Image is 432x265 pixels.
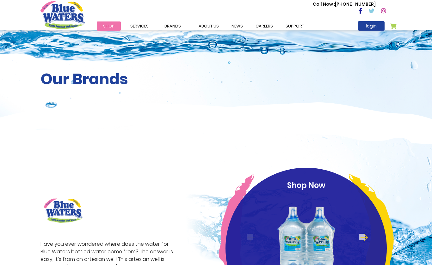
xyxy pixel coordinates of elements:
button: Previous [247,234,253,240]
a: store logo [40,1,85,29]
img: brand logo [40,195,86,226]
p: [PHONE_NUMBER] [313,1,376,8]
span: Brands [164,23,181,29]
a: support [279,21,311,31]
h2: Our Brands [40,70,392,88]
a: about us [192,21,225,31]
a: login [358,21,385,31]
a: careers [249,21,279,31]
p: Shop Now [238,180,375,191]
button: Next [359,234,365,240]
span: Shop [103,23,114,29]
a: News [225,21,249,31]
span: Call Now : [313,1,335,7]
span: Services [130,23,149,29]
